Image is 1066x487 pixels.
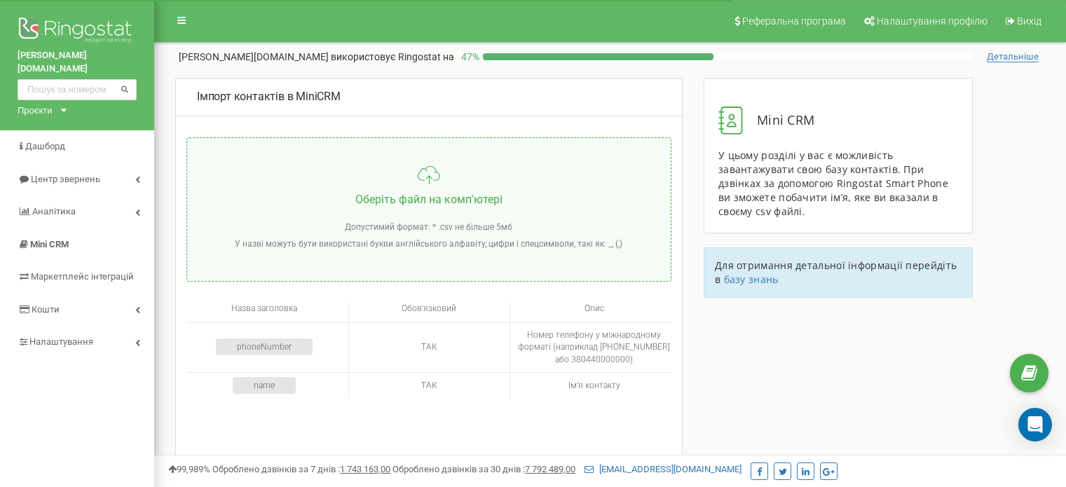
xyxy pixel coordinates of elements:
span: Дашборд [25,141,65,151]
a: базу знань [724,273,779,286]
p: [PERSON_NAME][DOMAIN_NAME] [179,50,454,64]
input: Пошук за номером [18,79,137,100]
u: 1 743 163,00 [340,464,390,474]
span: використовує Ringostat на [331,51,454,62]
span: Для отримання детальної інформації перейдіть в [715,259,957,286]
a: [PERSON_NAME][DOMAIN_NAME] [18,49,137,75]
span: Оброблено дзвінків за 30 днів : [392,464,575,474]
span: Центр звернень [31,174,100,184]
span: Назва заголовка [231,303,297,313]
span: Вихід [1017,15,1041,27]
span: Маркетплейс інтеграцій [31,271,134,282]
span: Оброблено дзвінків за 7 днів : [212,464,390,474]
div: Проєкти [18,104,53,117]
div: phoneNumber [216,338,313,355]
span: Номер телефону у міжнародному форматі (наприклад [PHONE_NUMBER] або 380440000000) [518,330,670,364]
a: [EMAIL_ADDRESS][DOMAIN_NAME] [585,464,742,474]
u: 7 792 489,00 [525,464,575,474]
span: Імʼя контакту [568,380,620,390]
div: Mini CRM [718,107,958,135]
span: Обов'язковий [402,303,456,313]
span: У цьому розділі у вас є можливість завантажувати свою базу контактів. При дзвінках за допомогою R... [718,149,948,218]
span: Аналiтика [32,206,76,217]
span: ТАК [421,380,437,390]
span: Mini CRM [30,239,69,249]
span: Опис [585,303,604,313]
span: Кошти [32,304,60,315]
p: 47 % [454,50,483,64]
div: Open Intercom Messenger [1018,408,1052,441]
img: Ringostat logo [18,14,137,49]
span: Детальніше [987,51,1039,62]
span: Імпорт контактів в MiniCRM [197,90,341,103]
span: Налаштування [29,336,93,347]
div: name [233,377,296,394]
span: Реферальна програма [742,15,846,27]
span: 99,989% [168,464,210,474]
span: Налаштування профілю [877,15,988,27]
span: ТАК [421,342,437,352]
